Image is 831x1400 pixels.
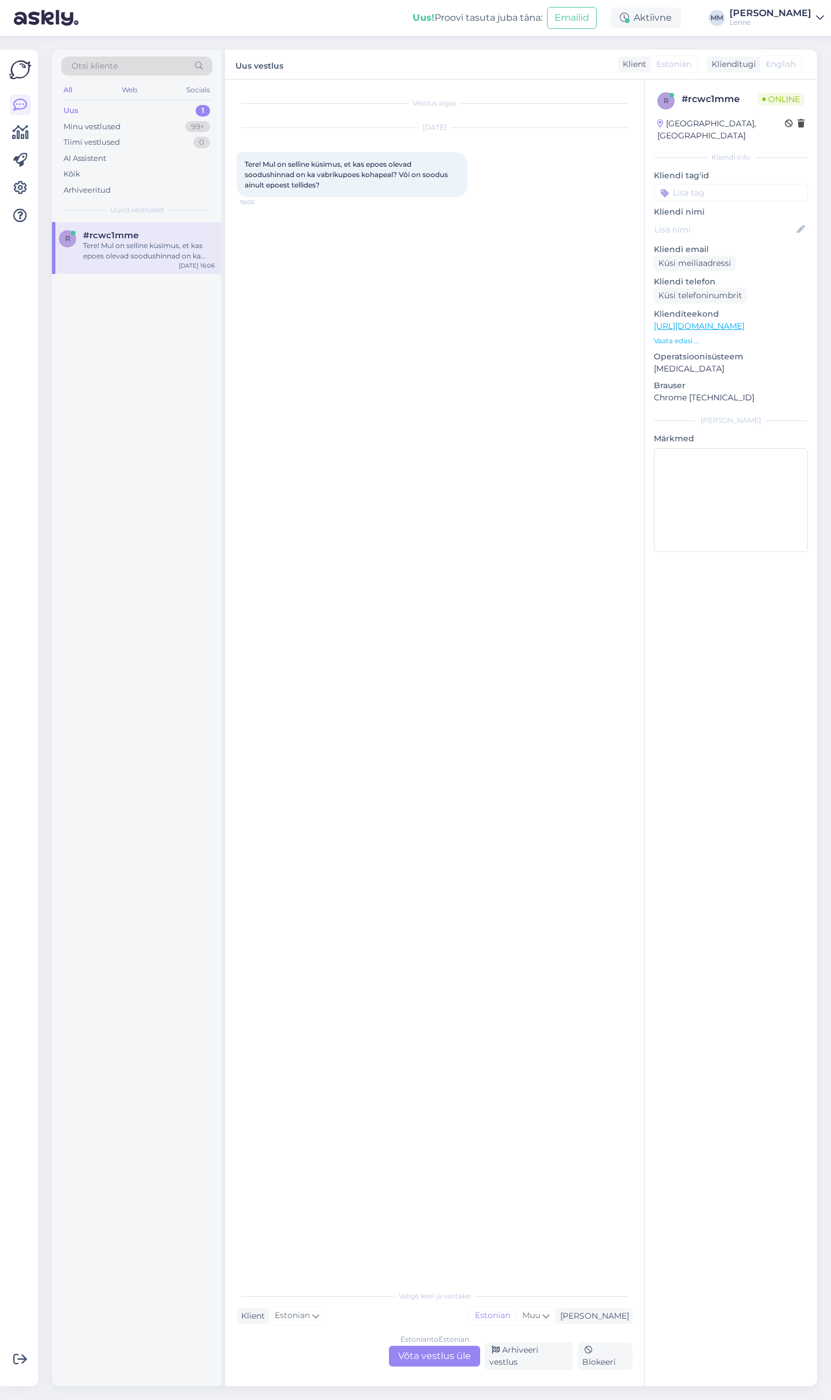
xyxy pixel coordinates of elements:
[654,351,808,363] p: Operatsioonisüsteem
[522,1310,540,1320] span: Muu
[63,121,121,133] div: Minu vestlused
[389,1346,480,1367] div: Võta vestlus üle
[654,308,808,320] p: Klienditeekond
[413,11,542,25] div: Proovi tasuta juba täna:
[707,58,756,70] div: Klienditugi
[83,230,138,241] span: #rcwc1mme
[119,82,140,97] div: Web
[654,243,808,256] p: Kliendi email
[110,205,164,215] span: Uued vestlused
[654,152,808,163] div: Kliendi info
[275,1309,310,1322] span: Estonian
[63,105,78,117] div: Uus
[654,170,808,182] p: Kliendi tag'id
[654,206,808,218] p: Kliendi nimi
[547,7,597,29] button: Emailid
[654,321,744,331] a: [URL][DOMAIN_NAME]
[654,415,808,426] div: [PERSON_NAME]
[654,336,808,346] p: Vaata edasi ...
[72,60,118,72] span: Otsi kliente
[729,18,811,27] div: Lenne
[9,59,31,81] img: Askly Logo
[654,223,795,236] input: Lisa nimi
[654,276,808,288] p: Kliendi telefon
[654,392,808,404] p: Chrome [TECHNICAL_ID]
[664,96,669,105] span: r
[766,58,796,70] span: English
[682,92,758,106] div: # rcwc1mme
[654,256,736,271] div: Küsi meiliaadressi
[618,58,646,70] div: Klient
[63,153,106,164] div: AI Assistent
[400,1334,469,1345] div: Estonian to Estonian
[184,82,212,97] div: Socials
[196,105,210,117] div: 1
[179,261,215,270] div: [DATE] 16:06
[656,58,691,70] span: Estonian
[237,1310,265,1322] div: Klient
[65,234,70,243] span: r
[193,137,210,148] div: 0
[654,380,808,392] p: Brauser
[654,433,808,445] p: Märkmed
[654,363,808,375] p: [MEDICAL_DATA]
[578,1342,632,1370] div: Blokeeri
[245,160,450,189] span: Tere! Mul on selline küsimus, et kas epoes olevad soodushinnad on ka vabrikupoes kohapeal? Või on...
[413,12,435,23] b: Uus!
[654,184,808,201] input: Lisa tag
[237,122,632,133] div: [DATE]
[63,185,111,196] div: Arhiveeritud
[657,118,785,142] div: [GEOGRAPHIC_DATA], [GEOGRAPHIC_DATA]
[469,1307,516,1324] div: Estonian
[237,1291,632,1301] div: Valige keel ja vastake
[654,288,747,303] div: Küsi telefoninumbrit
[63,137,120,148] div: Tiimi vestlused
[485,1342,573,1370] div: Arhiveeri vestlus
[556,1310,629,1322] div: [PERSON_NAME]
[235,57,283,72] label: Uus vestlus
[240,198,283,207] span: 16:06
[758,93,804,106] span: Online
[83,241,215,261] div: Tere! Mul on selline küsimus, et kas epoes olevad soodushinnad on ka vabrikupoes kohapeal? Või on...
[185,121,210,133] div: 99+
[729,9,811,18] div: [PERSON_NAME]
[729,9,824,27] a: [PERSON_NAME]Lenne
[709,10,725,26] div: MM
[611,7,681,28] div: Aktiivne
[63,168,80,180] div: Kõik
[61,82,74,97] div: All
[237,98,632,108] div: Vestlus algas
